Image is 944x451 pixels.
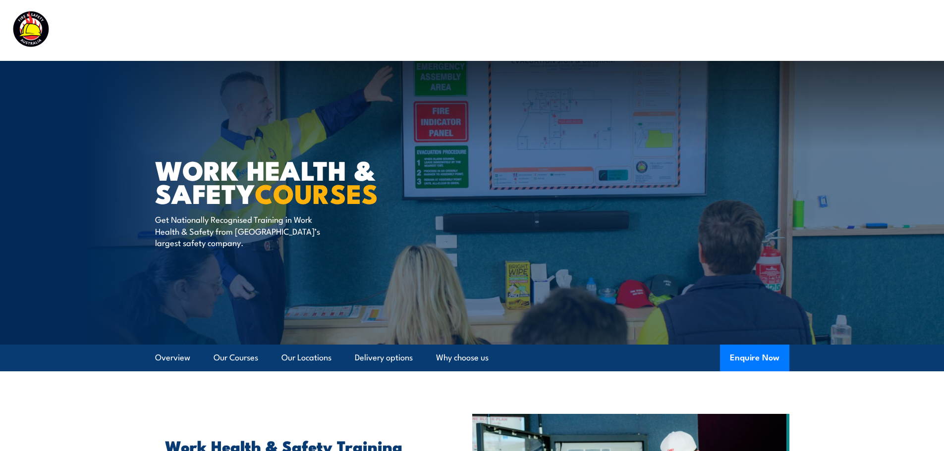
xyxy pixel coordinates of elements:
a: Overview [155,345,190,371]
a: Learner Portal [788,17,844,44]
strong: COURSES [255,172,378,213]
a: About Us [686,17,723,44]
a: Emergency Response Services [547,17,665,44]
a: Our Courses [214,345,258,371]
a: Our Locations [281,345,332,371]
a: Contact [866,17,897,44]
p: Get Nationally Recognised Training in Work Health & Safety from [GEOGRAPHIC_DATA]’s largest safet... [155,213,336,248]
a: Course Calendar [459,17,525,44]
a: News [745,17,767,44]
h1: Work Health & Safety [155,158,400,204]
a: Delivery options [355,345,413,371]
a: Why choose us [436,345,489,371]
button: Enquire Now [720,345,789,371]
a: Courses [406,17,437,44]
